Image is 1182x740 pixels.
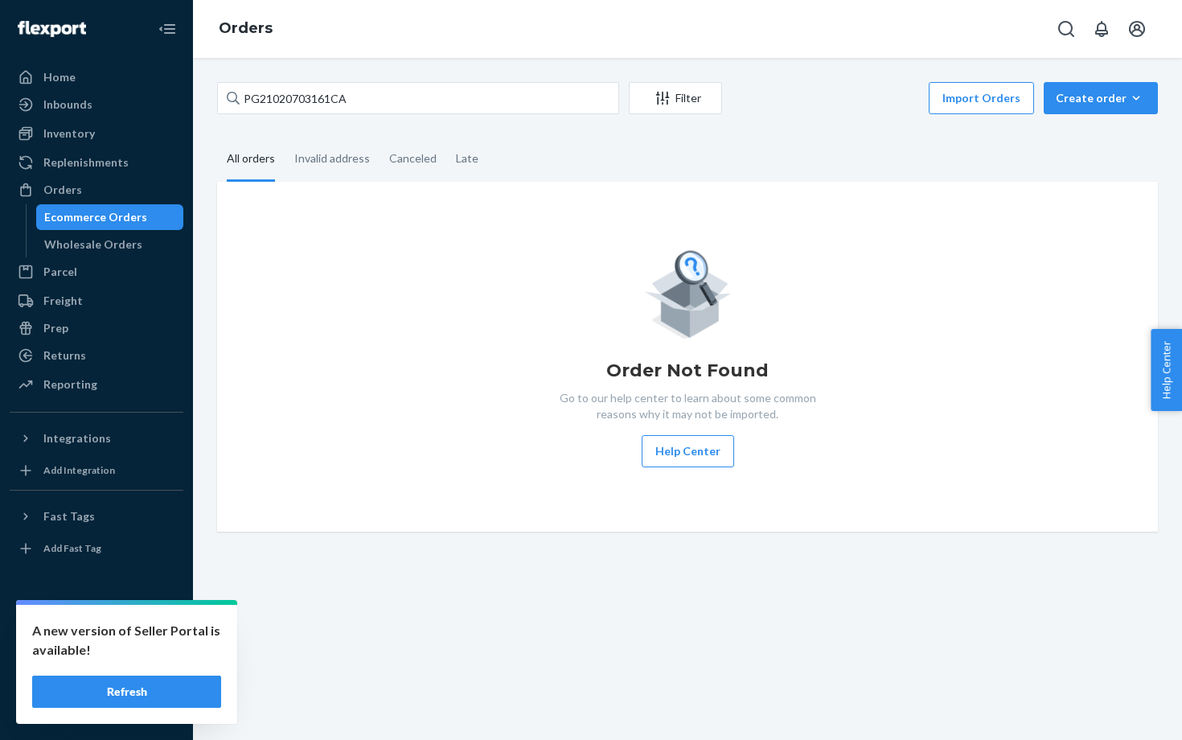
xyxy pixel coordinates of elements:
[227,138,275,182] div: All orders
[10,640,183,666] a: Talk to Support
[44,209,147,225] div: Ecommerce Orders
[32,676,221,708] button: Refresh
[10,695,183,721] button: Give Feedback
[43,376,97,393] div: Reporting
[10,121,183,146] a: Inventory
[10,259,183,285] a: Parcel
[547,390,828,422] p: Go to our help center to learn about some common reasons why it may not be imported.
[43,320,68,336] div: Prep
[43,154,129,171] div: Replenishments
[151,13,183,45] button: Close Navigation
[32,621,221,660] p: A new version of Seller Portal is available!
[642,435,734,467] button: Help Center
[10,425,183,451] button: Integrations
[929,82,1034,114] button: Import Orders
[1151,329,1182,411] button: Help Center
[10,343,183,368] a: Returns
[36,204,184,230] a: Ecommerce Orders
[1121,13,1153,45] button: Open account menu
[10,504,183,529] button: Fast Tags
[10,288,183,314] a: Freight
[10,92,183,117] a: Inbounds
[294,138,370,179] div: Invalid address
[10,372,183,397] a: Reporting
[606,358,769,384] h1: Order Not Found
[10,613,183,639] a: Settings
[43,69,76,85] div: Home
[18,21,86,37] img: Flexport logo
[10,150,183,175] a: Replenishments
[43,508,95,524] div: Fast Tags
[10,458,183,483] a: Add Integration
[629,82,722,114] button: Filter
[44,236,142,253] div: Wholesale Orders
[43,430,111,446] div: Integrations
[1056,90,1146,106] div: Create order
[43,541,101,555] div: Add Fast Tag
[206,6,285,52] ol: breadcrumbs
[43,264,77,280] div: Parcel
[456,138,478,179] div: Late
[43,182,82,198] div: Orders
[219,19,273,37] a: Orders
[10,64,183,90] a: Home
[43,125,95,142] div: Inventory
[43,347,86,364] div: Returns
[1086,13,1118,45] button: Open notifications
[644,246,732,339] img: Empty list
[1044,82,1158,114] button: Create order
[217,82,619,114] input: Search orders
[43,293,83,309] div: Freight
[43,463,115,477] div: Add Integration
[10,315,183,341] a: Prep
[10,668,183,693] a: Help Center
[630,90,721,106] div: Filter
[10,177,183,203] a: Orders
[43,97,92,113] div: Inbounds
[36,232,184,257] a: Wholesale Orders
[389,138,437,179] div: Canceled
[1050,13,1082,45] button: Open Search Box
[10,536,183,561] a: Add Fast Tag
